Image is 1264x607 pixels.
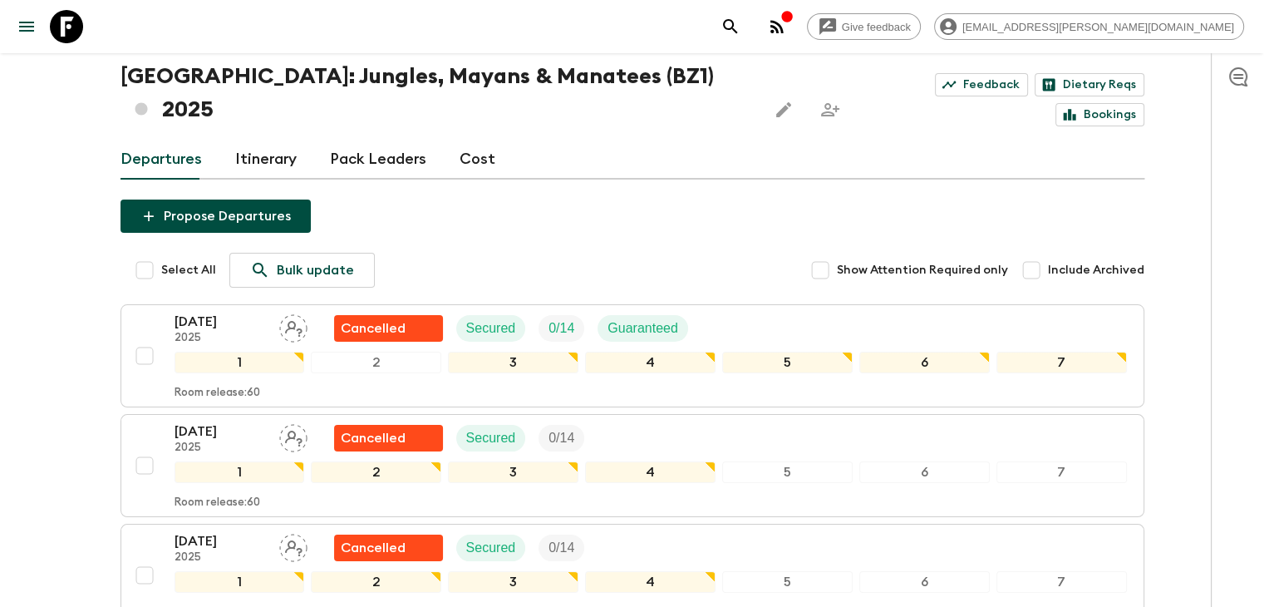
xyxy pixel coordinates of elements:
[229,253,375,288] a: Bulk update
[175,571,305,593] div: 1
[460,140,495,180] a: Cost
[807,13,921,40] a: Give feedback
[466,428,516,448] p: Secured
[953,21,1243,33] span: [EMAIL_ADDRESS][PERSON_NAME][DOMAIN_NAME]
[859,352,990,373] div: 6
[814,93,847,126] span: Share this itinerary
[548,538,574,558] p: 0 / 14
[1035,73,1144,96] a: Dietary Reqs
[548,428,574,448] p: 0 / 14
[722,571,853,593] div: 5
[279,429,307,442] span: Assign pack leader
[120,304,1144,407] button: [DATE]2025Assign pack leaderFlash Pack cancellationSecuredTrip FillGuaranteed1234567Room release:60
[456,425,526,452] div: Secured
[120,140,202,180] a: Departures
[996,461,1127,483] div: 7
[722,461,853,483] div: 5
[175,442,266,455] p: 2025
[996,352,1127,373] div: 7
[120,60,754,126] h1: [GEOGRAPHIC_DATA]: Jungles, Mayans & Manatees (BZ1) 2025
[448,571,578,593] div: 3
[334,425,443,452] div: Flash Pack cancellation
[175,461,305,483] div: 1
[448,352,578,373] div: 3
[175,551,266,565] p: 2025
[585,461,716,483] div: 4
[175,531,266,551] p: [DATE]
[277,260,354,280] p: Bulk update
[330,140,426,180] a: Pack Leaders
[448,461,578,483] div: 3
[175,332,266,345] p: 2025
[996,571,1127,593] div: 7
[175,422,266,442] p: [DATE]
[548,318,574,338] p: 0 / 14
[456,315,526,342] div: Secured
[539,315,584,342] div: Trip Fill
[539,425,584,452] div: Trip Fill
[161,262,216,279] span: Select All
[833,21,920,33] span: Give feedback
[607,318,678,338] p: Guaranteed
[341,318,406,338] p: Cancelled
[311,571,441,593] div: 2
[585,352,716,373] div: 4
[859,461,990,483] div: 6
[175,387,260,400] p: Room release: 60
[175,312,266,332] p: [DATE]
[466,538,516,558] p: Secured
[341,538,406,558] p: Cancelled
[1055,103,1144,126] a: Bookings
[935,73,1028,96] a: Feedback
[714,10,747,43] button: search adventures
[311,352,441,373] div: 2
[341,428,406,448] p: Cancelled
[767,93,800,126] button: Edit this itinerary
[120,414,1144,517] button: [DATE]2025Assign pack leaderFlash Pack cancellationSecuredTrip Fill1234567Room release:60
[279,319,307,333] span: Assign pack leader
[120,200,311,233] button: Propose Departures
[466,318,516,338] p: Secured
[175,352,305,373] div: 1
[279,539,307,552] span: Assign pack leader
[334,315,443,342] div: Flash Pack cancellation
[722,352,853,373] div: 5
[859,571,990,593] div: 6
[934,13,1244,40] div: [EMAIL_ADDRESS][PERSON_NAME][DOMAIN_NAME]
[311,461,441,483] div: 2
[837,262,1008,279] span: Show Attention Required only
[1048,262,1144,279] span: Include Archived
[235,140,297,180] a: Itinerary
[10,10,43,43] button: menu
[175,496,260,510] p: Room release: 60
[334,535,443,561] div: Flash Pack cancellation
[539,535,584,561] div: Trip Fill
[456,535,526,561] div: Secured
[585,571,716,593] div: 4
